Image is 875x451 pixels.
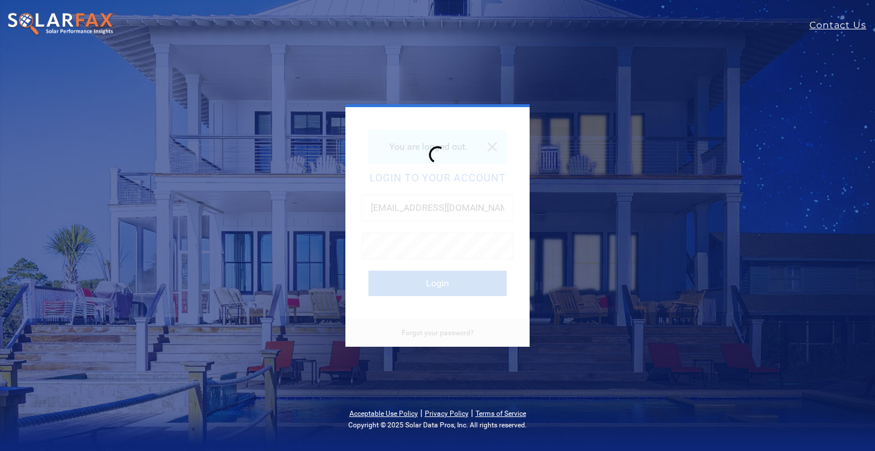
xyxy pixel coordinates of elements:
[7,12,115,36] img: SolarFax
[425,410,469,418] a: Privacy Policy
[349,410,418,418] a: Acceptable Use Policy
[471,407,473,418] span: |
[420,407,423,418] span: |
[475,410,526,418] a: Terms of Service
[809,18,875,32] a: Contact Us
